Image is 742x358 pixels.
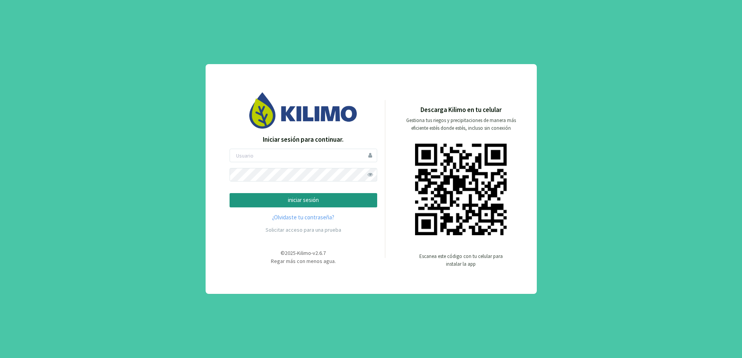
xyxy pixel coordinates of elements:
span: © [281,249,285,256]
input: Usuario [230,149,377,162]
button: iniciar sesión [230,193,377,207]
img: Image [249,92,357,128]
a: Solicitar acceso para una prueba [265,226,341,233]
img: qr code [415,144,507,235]
p: iniciar sesión [236,196,371,205]
a: ¿Olvidaste tu contraseña? [230,213,377,222]
p: Gestiona tus riegos y precipitaciones de manera más eficiente estés donde estés, incluso sin cone... [402,117,521,132]
span: Kilimo [297,249,311,256]
p: Descarga Kilimo en tu celular [420,105,502,115]
span: Regar más con menos agua. [271,258,336,265]
p: Iniciar sesión para continuar. [230,135,377,145]
span: v2.6.7 [313,249,326,256]
span: - [311,249,313,256]
span: - [296,249,297,256]
span: 2025 [285,249,296,256]
p: Escanea este código con tu celular para instalar la app [419,253,504,268]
